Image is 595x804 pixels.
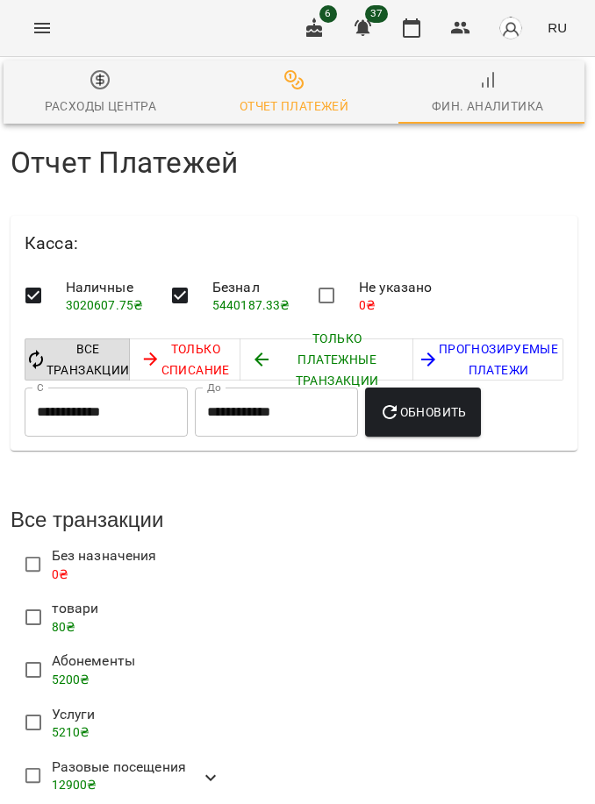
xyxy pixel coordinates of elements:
[45,96,157,117] div: Расходы Центра
[240,338,412,381] button: Только платежные транзакции
[25,230,563,257] h6: Касса :
[424,338,554,381] span: Прогнозируемые платежи
[548,18,567,37] span: RU
[21,7,63,49] button: Menu
[240,96,349,117] div: Отчет Платежей
[25,338,130,381] button: Все Транзакции
[541,11,574,44] button: RU
[52,651,135,672] span: Абонементы
[212,277,290,298] span: Безнал
[251,328,402,391] span: Только платежные транзакции
[52,545,157,566] span: Без назначения
[11,509,577,531] h3: Все транзакции
[432,96,544,117] div: Фин. Аналитика
[212,298,290,312] span: 5440187.33 ₴
[52,598,99,619] span: товари
[36,338,119,381] span: Все Транзакции
[66,298,144,312] span: 3020607.75 ₴
[319,5,337,23] span: 6
[359,277,432,298] span: Не указано
[66,277,144,298] span: Наличные
[365,5,388,23] span: 37
[129,338,241,381] button: Только списание
[52,567,68,581] span: 0 ₴
[498,16,523,40] img: avatar_s.png
[52,778,97,792] span: 12900 ₴
[365,388,481,437] button: Обновить
[52,620,75,634] span: 80 ₴
[52,672,90,687] span: 5200 ₴
[140,338,231,381] span: Только списание
[379,402,467,423] span: Обновить
[412,338,564,381] button: Прогнозируемые платежи
[52,725,90,739] span: 5210 ₴
[359,298,376,312] span: 0 ₴
[52,704,96,725] span: Услуги
[52,757,187,778] span: Разовые посещения
[11,145,577,181] h4: Отчет Платежей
